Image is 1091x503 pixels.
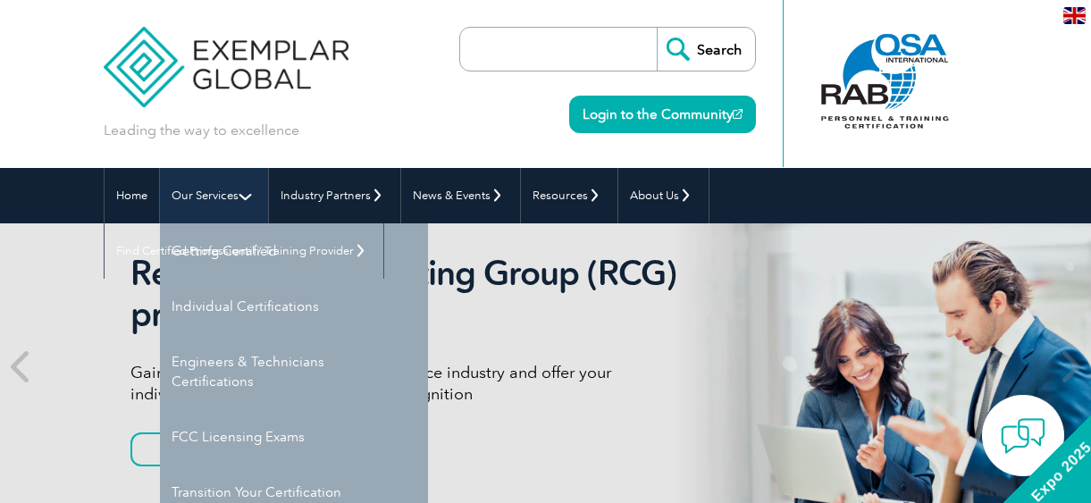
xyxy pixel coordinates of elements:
a: FCC Licensing Exams [160,409,428,465]
a: Industry Partners [269,168,400,223]
a: Learn More [130,432,316,466]
a: Individual Certifications [160,279,428,334]
img: open_square.png [733,109,743,119]
p: Gain global recognition in the compliance industry and offer your individual consultants professi... [130,362,679,405]
p: Leading the way to excellence [104,121,299,140]
h2: Recognized Consulting Group (RCG) program [130,253,679,335]
a: About Us [618,168,709,223]
img: contact-chat.png [1001,414,1045,458]
a: Resources [521,168,617,223]
input: Search [657,28,755,71]
a: Home [105,168,159,223]
img: en [1063,7,1086,24]
a: Engineers & Technicians Certifications [160,334,428,409]
a: Our Services [160,168,268,223]
a: Find Certified Professional / Training Provider [105,223,383,279]
a: Login to the Community [569,96,756,133]
a: News & Events [401,168,520,223]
